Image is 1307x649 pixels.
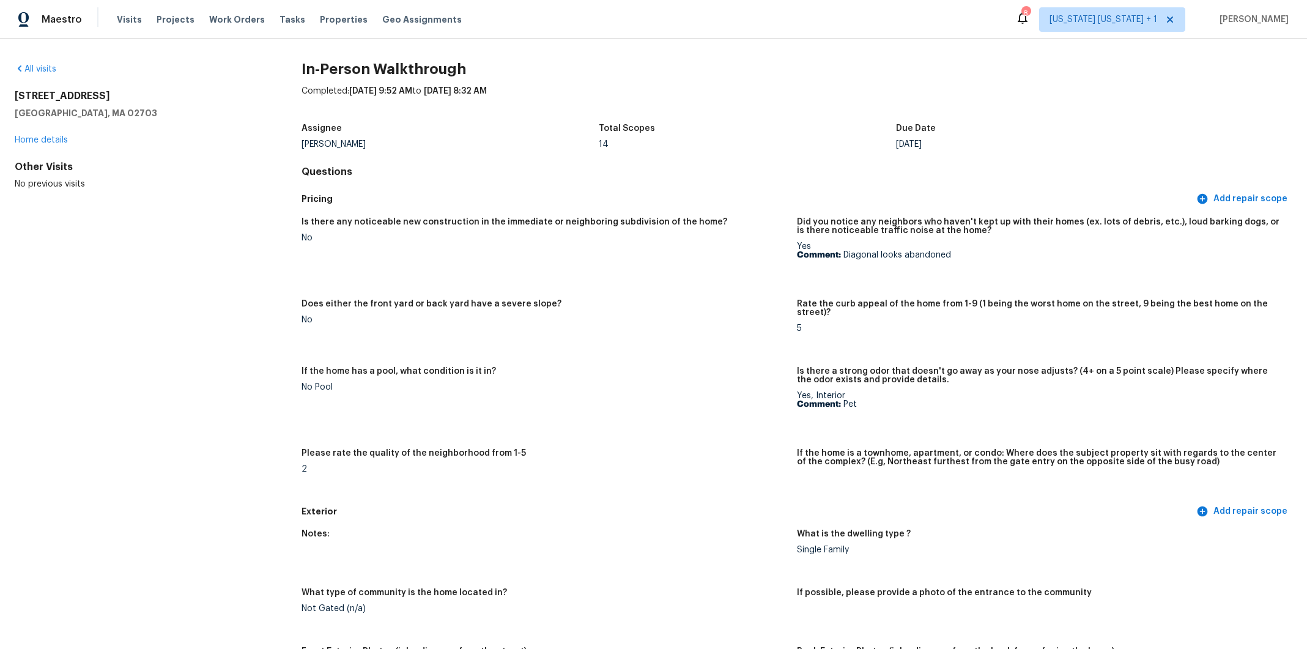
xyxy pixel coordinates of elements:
h5: What type of community is the home located in? [302,588,507,597]
h5: Does either the front yard or back yard have a severe slope? [302,300,561,308]
div: Single Family [797,546,1283,554]
div: Yes, Interior [797,391,1283,409]
div: 5 [797,324,1283,333]
div: 2 [302,465,787,473]
h5: Rate the curb appeal of the home from 1-9 (1 being the worst home on the street, 9 being the best... [797,300,1283,317]
h5: Total Scopes [599,124,655,133]
h5: Please rate the quality of the neighborhood from 1-5 [302,449,526,458]
div: Other Visits [15,161,262,173]
div: 8 [1021,7,1030,20]
h5: Did you notice any neighbors who haven't kept up with their homes (ex. lots of debris, etc.), lou... [797,218,1283,235]
span: [DATE] 9:52 AM [349,87,412,95]
h5: Is there any noticeable new construction in the immediate or neighboring subdivision of the home? [302,218,727,226]
a: All visits [15,65,56,73]
span: Work Orders [209,13,265,26]
h5: Exterior [302,505,1194,518]
button: Add repair scope [1194,188,1292,210]
div: Completed: to [302,85,1292,117]
h5: Pricing [302,193,1194,206]
div: [PERSON_NAME] [302,140,599,149]
h5: Is there a strong odor that doesn't go away as your nose adjusts? (4+ on a 5 point scale) Please ... [797,367,1283,384]
span: Add repair scope [1199,191,1287,207]
h5: If the home is a townhome, apartment, or condo: Where does the subject property sit with regards ... [797,449,1283,466]
div: No Pool [302,383,787,391]
h5: Due Date [896,124,936,133]
div: [DATE] [896,140,1193,149]
p: Diagonal looks abandoned [797,251,1283,259]
button: Add repair scope [1194,500,1292,523]
h2: [STREET_ADDRESS] [15,90,262,102]
div: No [302,316,787,324]
b: Comment: [797,251,841,259]
span: Properties [320,13,368,26]
span: Add repair scope [1199,504,1287,519]
h5: If the home has a pool, what condition is it in? [302,367,496,376]
h5: Notes: [302,530,330,538]
h5: If possible, please provide a photo of the entrance to the community [797,588,1092,597]
span: No previous visits [15,180,85,188]
span: Maestro [42,13,82,26]
span: Tasks [280,15,305,24]
b: Comment: [797,400,841,409]
span: Projects [157,13,194,26]
h5: [GEOGRAPHIC_DATA], MA 02703 [15,107,262,119]
div: No [302,234,787,242]
h5: Assignee [302,124,342,133]
span: [DATE] 8:32 AM [424,87,487,95]
a: Home details [15,136,68,144]
p: Pet [797,400,1283,409]
span: Geo Assignments [382,13,462,26]
div: Not Gated (n/a) [302,604,787,613]
h4: Questions [302,166,1292,178]
span: [PERSON_NAME] [1215,13,1289,26]
div: Yes [797,242,1283,259]
h5: What is the dwelling type ? [797,530,911,538]
span: [US_STATE] [US_STATE] + 1 [1050,13,1157,26]
div: 14 [599,140,896,149]
h2: In-Person Walkthrough [302,63,1292,75]
span: Visits [117,13,142,26]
